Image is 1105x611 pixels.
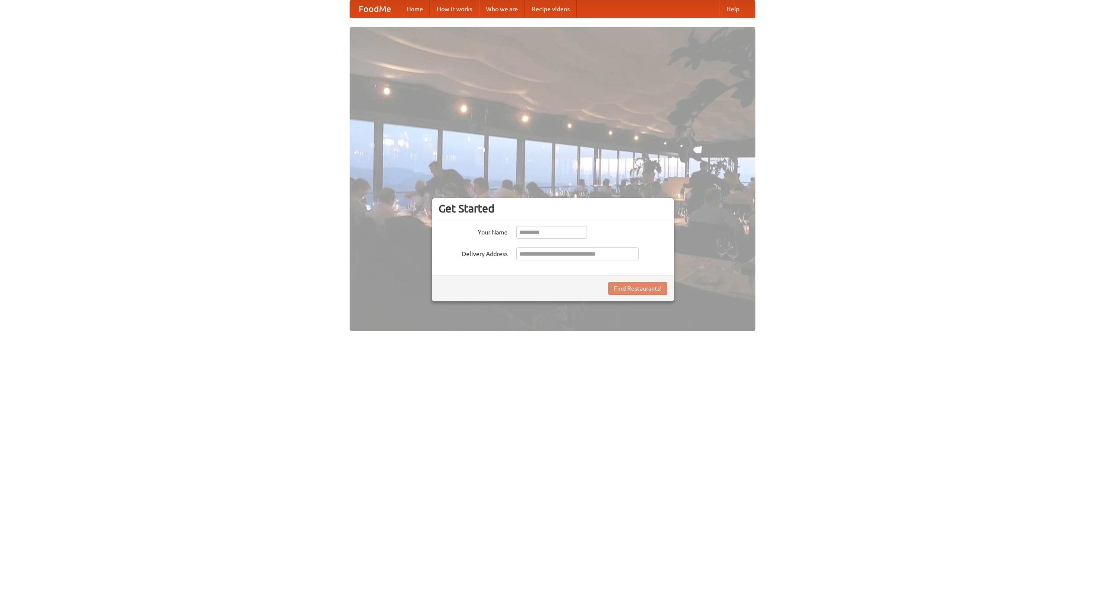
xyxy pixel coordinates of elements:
a: Home [400,0,430,18]
h3: Get Started [439,202,667,215]
a: Recipe videos [525,0,577,18]
label: Delivery Address [439,247,508,258]
a: FoodMe [350,0,400,18]
label: Your Name [439,226,508,237]
button: Find Restaurants! [608,282,667,295]
a: Help [720,0,746,18]
a: How it works [430,0,479,18]
a: Who we are [479,0,525,18]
